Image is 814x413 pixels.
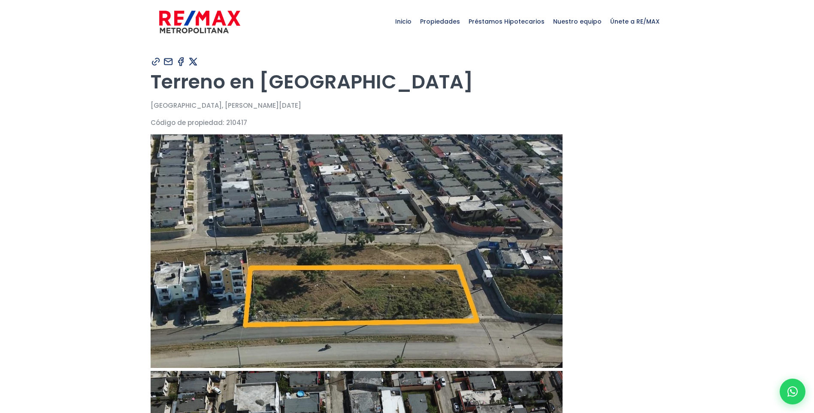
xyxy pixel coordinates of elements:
span: Código de propiedad: [151,118,224,127]
img: Terreno en Hato Nuevo [151,134,563,368]
span: Únete a RE/MAX [606,9,664,34]
span: 210417 [226,118,247,127]
img: Compartir [176,56,186,67]
h1: Terreno en [GEOGRAPHIC_DATA] [151,70,664,94]
span: Propiedades [416,9,464,34]
span: Nuestro equipo [549,9,606,34]
img: Compartir [163,56,174,67]
img: remax-metropolitana-logo [159,9,240,35]
img: Compartir [151,56,161,67]
img: Compartir [188,56,199,67]
span: Préstamos Hipotecarios [464,9,549,34]
span: Inicio [391,9,416,34]
p: [GEOGRAPHIC_DATA], [PERSON_NAME][DATE] [151,100,664,111]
